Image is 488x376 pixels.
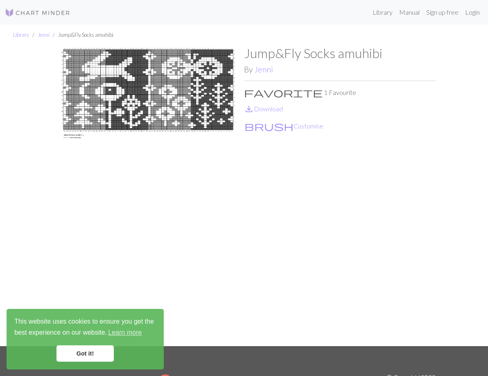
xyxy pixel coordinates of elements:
[244,120,294,132] span: brush
[244,121,324,131] button: CustomiseCustomise
[107,326,143,339] a: learn more about cookies
[244,103,254,115] span: save_alt
[244,88,436,97] p: 1 Favourite
[244,105,283,113] a: DownloadDownload
[14,317,156,339] span: This website uses cookies to ensure you get the best experience on our website.
[50,31,113,39] li: Jump&Fly Socks amuhibi
[38,32,50,38] a: Jenni
[244,87,323,98] span: favorite
[13,32,29,38] a: Library
[369,4,396,20] a: Library
[244,104,254,114] i: Download
[462,4,483,20] a: Login
[52,45,244,346] img: Jump&Fly Socks amuhibi
[56,345,114,362] a: dismiss cookie message
[423,4,462,20] a: Sign up free
[5,8,70,18] img: Logo
[254,65,273,74] a: Jenni
[396,4,423,20] a: Manual
[244,121,294,131] i: Customise
[244,65,436,74] h2: By
[244,45,436,61] h1: Jump&Fly Socks amuhibi
[244,88,323,97] i: Favourite
[7,309,164,369] div: cookieconsent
